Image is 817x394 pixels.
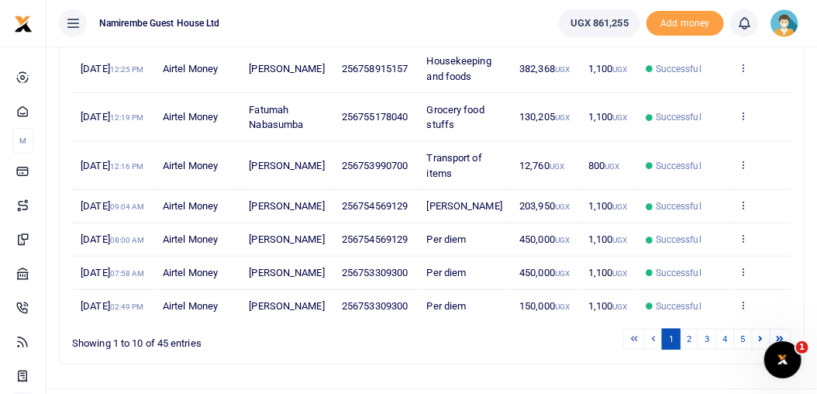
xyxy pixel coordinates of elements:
span: 256755178040 [342,111,408,123]
span: [DATE] [81,160,143,171]
span: 1,100 [588,267,628,278]
span: Add money [646,11,724,36]
a: 5 [734,329,753,350]
span: 256753309300 [342,267,408,278]
span: Per diem [427,300,467,312]
a: 4 [716,329,735,350]
small: UGX [555,202,570,211]
small: 08:00 AM [110,236,145,244]
span: Successful [656,233,702,247]
small: UGX [550,162,564,171]
li: Wallet ballance [553,9,646,37]
small: UGX [555,269,570,278]
span: 12,760 [519,160,564,171]
span: 1,100 [588,63,628,74]
span: [PERSON_NAME] [250,63,325,74]
a: 2 [680,329,698,350]
small: UGX [555,113,570,122]
span: [PERSON_NAME] [250,200,325,212]
span: 450,000 [519,233,570,245]
small: UGX [612,65,627,74]
li: M [12,128,33,154]
iframe: Intercom live chat [764,341,801,378]
span: [PERSON_NAME] [250,267,325,278]
span: [DATE] [81,200,144,212]
a: 3 [698,329,716,350]
span: 450,000 [519,267,570,278]
small: UGX [555,65,570,74]
span: 256754569129 [342,233,408,245]
div: Showing 1 to 10 of 45 entries [72,327,366,351]
span: Grocery food stuffs [427,104,484,131]
span: [DATE] [81,111,143,123]
span: [PERSON_NAME] [250,160,325,171]
small: UGX [605,162,619,171]
span: Namirembe Guest House Ltd [93,16,226,30]
span: Successful [656,199,702,213]
a: UGX 861,255 [559,9,640,37]
span: 150,000 [519,300,570,312]
li: Toup your wallet [646,11,724,36]
span: Transport of items [427,152,482,179]
span: Successful [656,110,702,124]
span: Successful [656,299,702,313]
span: Airtel Money [163,300,218,312]
span: Successful [656,266,702,280]
small: UGX [612,113,627,122]
span: 1,100 [588,300,628,312]
img: logo-small [14,15,33,33]
span: Per diem [427,267,467,278]
span: 382,368 [519,63,570,74]
small: 12:25 PM [110,65,144,74]
span: Successful [656,159,702,173]
span: Per diem [427,233,467,245]
span: [DATE] [81,63,143,74]
span: Airtel Money [163,233,218,245]
span: 1,100 [588,200,628,212]
span: 800 [588,160,620,171]
span: 256753990700 [342,160,408,171]
span: 1,100 [588,111,628,123]
span: [PERSON_NAME] [427,200,502,212]
span: 203,950 [519,200,570,212]
span: 256754569129 [342,200,408,212]
span: Successful [656,62,702,76]
a: profile-user [770,9,805,37]
span: 130,205 [519,111,570,123]
span: Airtel Money [163,267,218,278]
small: 12:19 PM [110,113,144,122]
a: logo-small logo-large logo-large [14,17,33,29]
span: [PERSON_NAME] [250,233,325,245]
span: [DATE] [81,267,144,278]
small: 02:49 PM [110,302,144,311]
small: UGX [612,236,627,244]
span: Fatumah Nabasumba [250,104,304,131]
small: 07:58 AM [110,269,145,278]
span: [PERSON_NAME] [250,300,325,312]
span: Airtel Money [163,63,218,74]
span: 256758915157 [342,63,408,74]
span: Airtel Money [163,160,218,171]
img: profile-user [770,9,798,37]
small: 12:16 PM [110,162,144,171]
span: [DATE] [81,233,144,245]
span: 1,100 [588,233,628,245]
small: UGX [612,202,627,211]
a: Add money [646,16,724,28]
span: Airtel Money [163,111,218,123]
small: UGX [612,302,627,311]
span: 1 [796,341,808,354]
span: 256753309300 [342,300,408,312]
small: UGX [612,269,627,278]
span: [DATE] [81,300,143,312]
small: 09:04 AM [110,202,145,211]
small: UGX [555,236,570,244]
small: UGX [555,302,570,311]
span: Airtel Money [163,200,218,212]
span: UGX 861,255 [571,16,629,31]
a: 1 [662,329,681,350]
span: Housekeeping and foods [427,55,491,82]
